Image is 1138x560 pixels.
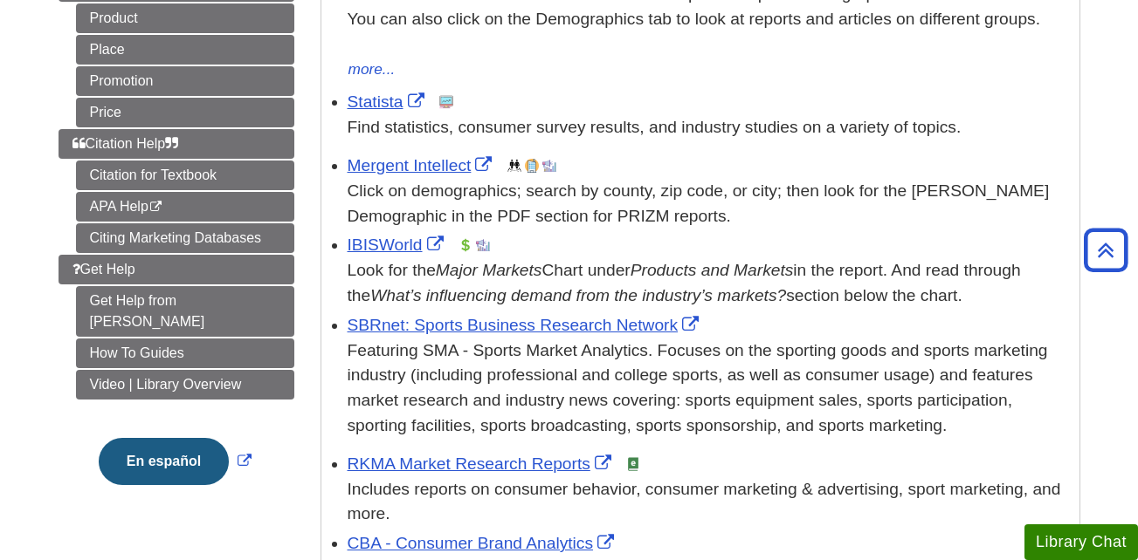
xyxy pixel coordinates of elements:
[348,454,616,473] a: Link opens in new window
[631,261,794,279] i: Products and Markets
[99,438,229,485] button: En español
[507,159,521,173] img: Demographics
[76,370,294,400] a: Video | Library Overview
[59,255,294,284] a: Get Help
[439,95,453,109] img: Statistics
[76,192,294,222] a: APA Help
[76,338,294,368] a: How To Guides
[476,238,490,252] img: Industry Report
[72,136,179,151] span: Citation Help
[525,159,539,173] img: Company Information
[76,223,294,253] a: Citing Marketing Databases
[626,457,640,471] img: e-Book
[59,129,294,159] a: Citation Help
[76,35,294,65] a: Place
[72,262,135,277] span: Get Help
[76,286,294,337] a: Get Help from [PERSON_NAME]
[348,534,619,552] a: Link opens in new window
[148,201,163,213] i: This link opens in a new window
[348,338,1071,439] p: Featuring SMA - Sports Market Analytics. Focuses on the sporting goods and sports marketing indus...
[76,160,294,190] a: Citation for Textbook
[348,115,1071,140] p: Find statistics, consumer survey results, and industry studies on a variety of topics.
[76,66,294,96] a: Promotion
[436,261,542,279] i: Major Markets
[459,238,472,252] img: Financial Report
[348,156,497,174] a: Link opens in new window
[76,98,294,127] a: Price
[348,316,704,334] a: Link opens in new window
[542,159,556,173] img: Industry Report
[348,258,1071,309] div: Look for the Chart under in the report. And read through the section below the chart.
[348,92,429,111] a: Link opens in new window
[348,477,1071,528] div: Includes reports on consumer behavior, consumer marketing & advertising, sport marketing, and more.
[348,58,397,82] button: more...
[76,3,294,33] a: Product
[348,236,448,254] a: Link opens in new window
[94,454,256,468] a: Link opens in new window
[370,286,786,304] i: What’s influencing demand from the industry’s markets?
[348,179,1071,229] div: Click on demographics; search by county, zip code, or city; then look for the [PERSON_NAME] Demog...
[1078,238,1134,262] a: Back to Top
[1024,524,1138,560] button: Library Chat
